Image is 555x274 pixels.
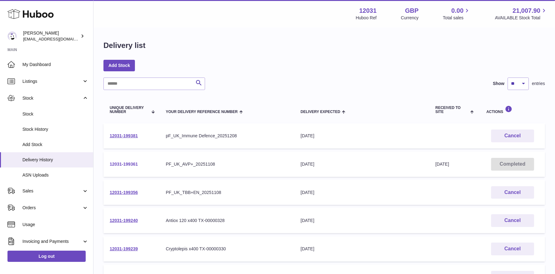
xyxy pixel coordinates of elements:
button: Cancel [491,214,534,227]
span: Delivery History [22,157,89,163]
a: 12031-199361 [110,162,138,167]
span: 0.00 [452,7,464,15]
div: Actions [486,106,539,114]
strong: GBP [405,7,419,15]
img: admin@makewellforyou.com [7,31,17,41]
button: Cancel [491,130,534,142]
span: [EMAIL_ADDRESS][DOMAIN_NAME] [23,36,92,41]
span: Total sales [443,15,471,21]
span: Orders [22,205,82,211]
button: Cancel [491,243,534,255]
a: 12031-199240 [110,218,138,223]
div: Huboo Ref [356,15,377,21]
a: 12031-199356 [110,190,138,195]
div: [DATE] [301,133,423,139]
a: 12031-199239 [110,246,138,251]
a: 12031-199381 [110,133,138,138]
strong: 12031 [359,7,377,15]
span: Unique Delivery Number [110,106,148,114]
div: PF_UK_AVP+_20251108 [166,161,288,167]
span: entries [532,81,545,87]
span: ASN Uploads [22,172,89,178]
span: Delivery Expected [301,110,340,114]
span: 21,007.90 [513,7,540,15]
a: 0.00 Total sales [443,7,471,21]
span: Stock [22,111,89,117]
h1: Delivery list [103,40,146,50]
div: pF_UK_Immune Defence_20251208 [166,133,288,139]
div: [DATE] [301,161,423,167]
span: Invoicing and Payments [22,239,82,244]
div: [DATE] [301,246,423,252]
span: AVAILABLE Stock Total [495,15,548,21]
span: Received to Site [435,106,468,114]
span: My Dashboard [22,62,89,68]
button: Cancel [491,186,534,199]
span: Stock [22,95,82,101]
label: Show [493,81,505,87]
span: Add Stock [22,142,89,148]
div: Antiox 120 x400 TX-00000328 [166,218,288,224]
div: [PERSON_NAME] [23,30,79,42]
div: PF_UK_TBB+EN_20251108 [166,190,288,196]
span: Your Delivery Reference Number [166,110,238,114]
a: Log out [7,251,86,262]
a: 21,007.90 AVAILABLE Stock Total [495,7,548,21]
span: Usage [22,222,89,228]
div: Currency [401,15,419,21]
div: [DATE] [301,218,423,224]
div: Cryptolepis x400 TX-00000330 [166,246,288,252]
div: [DATE] [301,190,423,196]
span: [DATE] [435,162,449,167]
span: Stock History [22,126,89,132]
a: Add Stock [103,60,135,71]
span: Listings [22,78,82,84]
span: Sales [22,188,82,194]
